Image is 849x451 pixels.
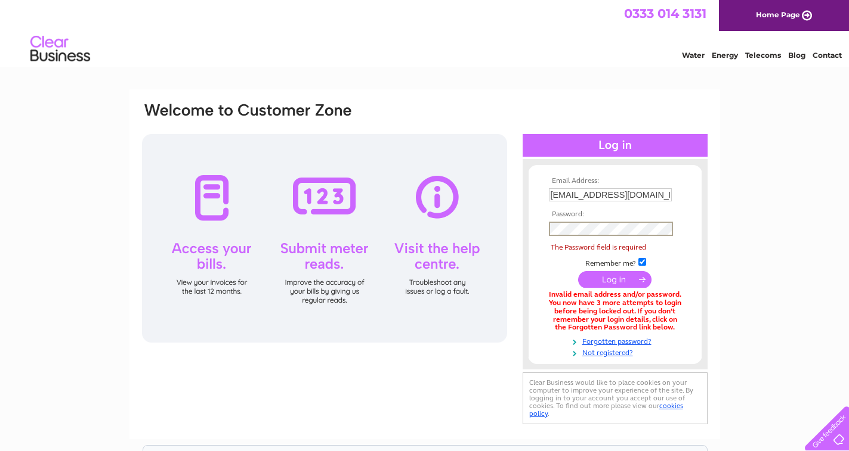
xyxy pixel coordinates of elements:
a: Blog [788,51,805,60]
span: The Password field is required [551,243,646,251]
a: Water [682,51,705,60]
a: Contact [813,51,842,60]
a: Energy [712,51,738,60]
th: Email Address: [546,177,684,185]
img: logo.png [30,31,91,67]
div: Invalid email address and/or password. You now have 3 more attempts to login before being locked ... [549,291,681,332]
input: Submit [578,271,652,288]
th: Password: [546,210,684,219]
a: Telecoms [745,51,781,60]
a: Forgotten password? [549,335,684,346]
a: Not registered? [549,346,684,357]
div: Clear Business would like to place cookies on your computer to improve your experience of the sit... [523,372,708,424]
div: Clear Business is a trading name of Verastar Limited (registered in [GEOGRAPHIC_DATA] No. 3667643... [143,7,707,58]
a: 0333 014 3131 [624,6,706,21]
td: Remember me? [546,256,684,268]
a: cookies policy [529,402,683,418]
